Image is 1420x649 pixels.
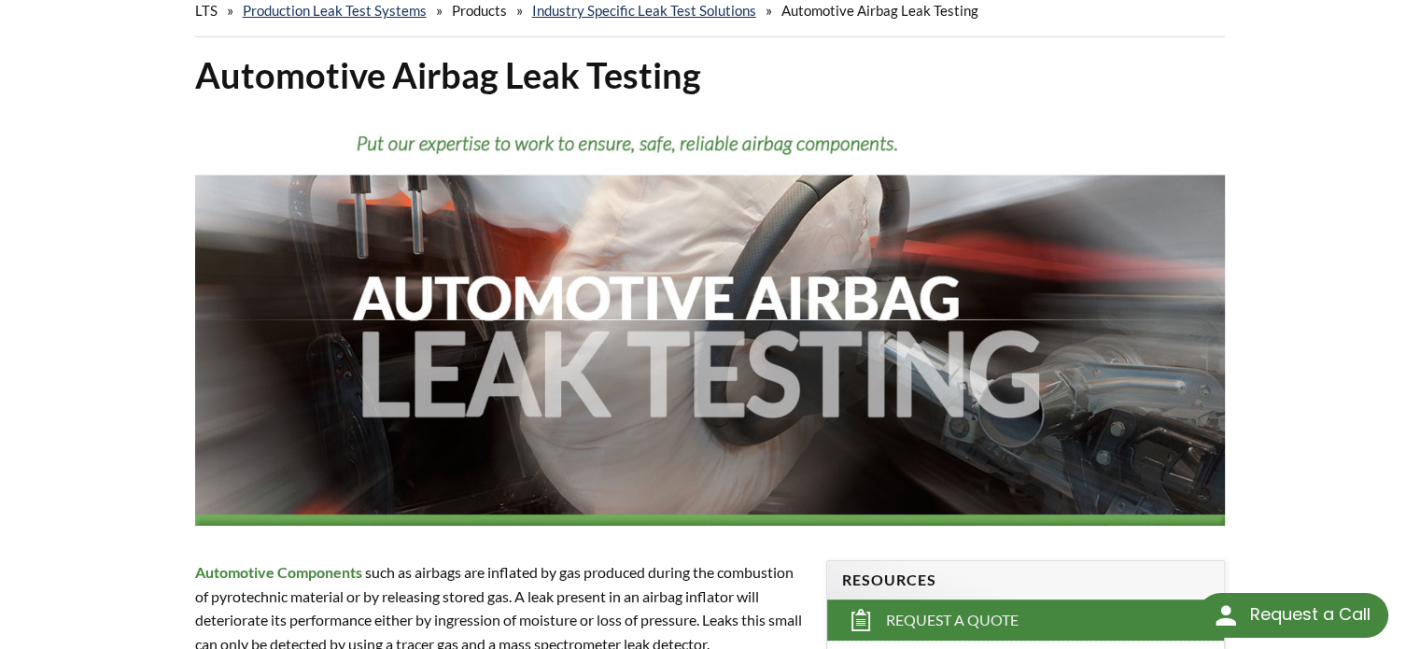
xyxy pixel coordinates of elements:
[243,2,427,19] a: Production Leak Test Systems
[452,2,507,19] span: Products
[842,571,1209,590] h4: Resources
[781,2,978,19] span: Automotive Airbag Leak Testing
[1198,593,1388,638] div: Request a Call
[195,563,362,581] strong: Automotive Components
[532,2,756,19] a: Industry Specific Leak Test Solutions
[1211,600,1241,630] img: round button
[827,600,1224,641] a: Request a Quote
[195,2,218,19] span: LTS
[195,52,1226,98] h1: Automotive Airbag Leak Testing
[195,113,1226,526] img: Automotive Airbag Leak Testing header
[886,611,1019,630] span: Request a Quote
[1249,593,1370,636] div: Request a Call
